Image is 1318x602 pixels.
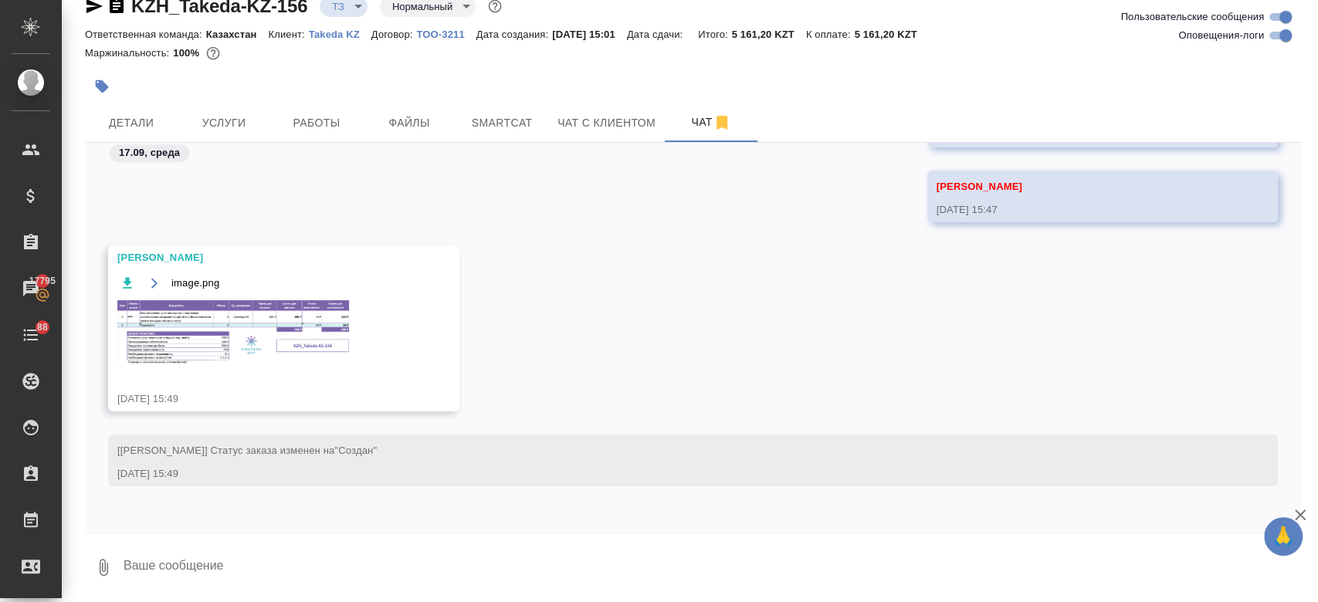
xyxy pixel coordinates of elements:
[20,273,65,289] span: 17795
[1178,28,1264,43] span: Оповещения-логи
[937,202,1225,218] div: [DATE] 15:47
[171,276,219,291] span: image.png
[94,113,168,133] span: Детали
[627,29,686,40] p: Дата сдачи:
[173,47,203,59] p: 100%
[117,250,405,265] div: [PERSON_NAME]
[28,320,57,335] span: 88
[85,47,173,59] p: Маржинальность:
[309,27,371,40] a: Takeda KZ
[117,391,405,407] div: [DATE] 15:49
[85,29,206,40] p: Ответственная команда:
[416,27,476,40] a: ТОО-3211
[371,29,417,40] p: Договор:
[4,269,58,308] a: 17795
[4,316,58,354] a: 88
[465,113,539,133] span: Smartcat
[476,29,552,40] p: Дата создания:
[309,29,371,40] p: Takeda KZ
[674,113,748,132] span: Чат
[187,113,261,133] span: Услуги
[372,113,446,133] span: Файлы
[732,29,806,40] p: 5 161,20 KZT
[1270,520,1296,553] span: 🙏
[806,29,855,40] p: К оплате:
[1264,517,1303,556] button: 🙏
[937,181,1022,192] span: [PERSON_NAME]
[854,29,928,40] p: 5 161,20 KZT
[144,273,164,293] button: Открыть на драйве
[698,29,731,40] p: Итого:
[552,29,627,40] p: [DATE] 15:01
[117,466,1224,482] div: [DATE] 15:49
[85,69,119,103] button: Добавить тэг
[117,273,137,293] button: Скачать
[334,445,377,456] span: "Создан"
[280,113,354,133] span: Работы
[268,29,308,40] p: Клиент:
[117,445,377,456] span: [[PERSON_NAME]] Статус заказа изменен на
[1120,9,1264,25] span: Пользовательские сообщения
[557,113,656,133] span: Чат с клиентом
[119,145,180,161] p: 17.09, среда
[416,29,476,40] p: ТОО-3211
[206,29,269,40] p: Казахстан
[117,300,349,364] img: image.png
